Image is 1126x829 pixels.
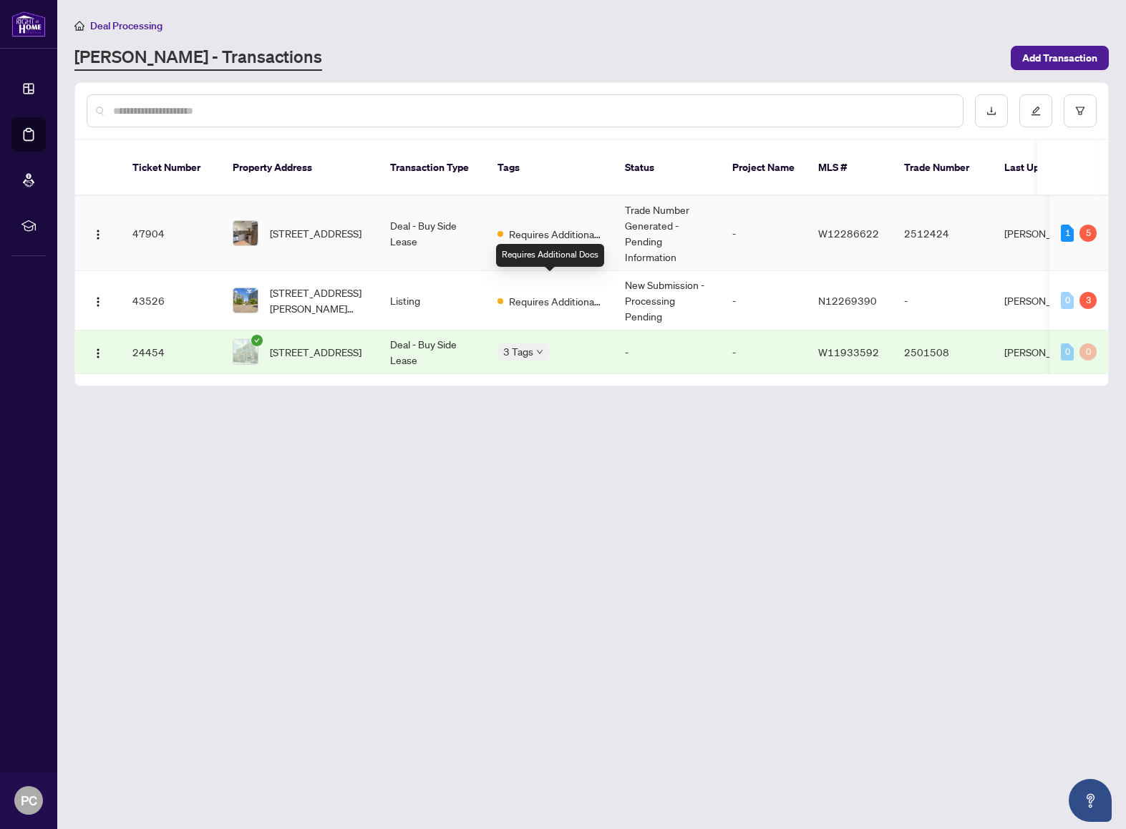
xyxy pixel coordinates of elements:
span: home [74,21,84,31]
img: Logo [92,348,104,359]
th: Ticket Number [121,140,221,196]
div: 0 [1061,292,1074,309]
span: 3 Tags [503,343,533,360]
td: 2512424 [893,196,993,271]
span: Add Transaction [1022,46,1097,69]
td: [PERSON_NAME] [993,330,1100,374]
span: check-circle [251,335,263,346]
div: 0 [1079,343,1097,360]
td: Deal - Buy Side Lease [379,330,486,374]
span: PC [21,790,37,810]
td: - [721,330,807,374]
span: filter [1075,106,1085,116]
div: 1 [1061,225,1074,242]
td: - [721,271,807,330]
div: 5 [1079,225,1097,242]
div: 3 [1079,292,1097,309]
img: Logo [92,229,104,240]
th: Tags [486,140,613,196]
span: Requires Additional Docs [509,293,602,309]
th: Property Address [221,140,379,196]
span: W12286622 [818,227,879,240]
th: Project Name [721,140,807,196]
th: Transaction Type [379,140,486,196]
button: Logo [87,222,110,245]
button: filter [1064,94,1097,127]
a: [PERSON_NAME] - Transactions [74,45,322,71]
span: Requires Additional Docs [509,226,602,242]
span: down [536,348,543,355]
th: Status [613,140,721,196]
th: Trade Number [893,140,993,196]
span: [STREET_ADDRESS] [270,344,361,360]
td: [PERSON_NAME] [993,196,1100,271]
td: [PERSON_NAME] [993,271,1100,330]
td: - [721,196,807,271]
button: edit [1019,94,1052,127]
button: Logo [87,289,110,312]
span: Deal Processing [90,19,162,32]
img: thumbnail-img [233,221,258,245]
img: Logo [92,296,104,308]
td: Trade Number Generated - Pending Information [613,196,721,271]
div: 0 [1061,343,1074,360]
span: W11933592 [818,345,879,358]
td: - [893,271,993,330]
td: Listing [379,271,486,330]
img: thumbnail-img [233,340,258,364]
button: Add Transaction [1011,46,1109,70]
span: [STREET_ADDRESS][PERSON_NAME][PERSON_NAME] [270,285,367,316]
span: [STREET_ADDRESS] [270,225,361,241]
th: MLS # [807,140,893,196]
img: logo [11,11,46,37]
td: 47904 [121,196,221,271]
th: Last Updated By [993,140,1100,196]
button: Logo [87,340,110,363]
span: download [986,106,996,116]
button: Open asap [1069,779,1112,822]
td: 43526 [121,271,221,330]
button: download [975,94,1008,127]
span: edit [1031,106,1041,116]
img: thumbnail-img [233,288,258,313]
td: - [613,330,721,374]
span: N12269390 [818,294,877,307]
td: 24454 [121,330,221,374]
td: New Submission - Processing Pending [613,271,721,330]
td: 2501508 [893,330,993,374]
td: Deal - Buy Side Lease [379,196,486,271]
